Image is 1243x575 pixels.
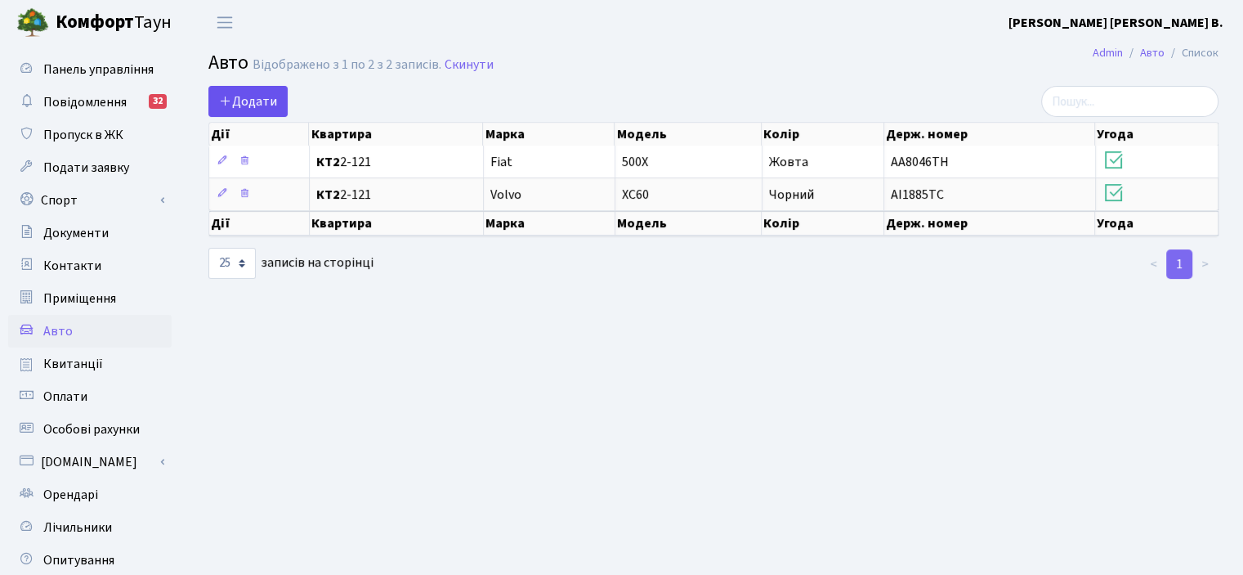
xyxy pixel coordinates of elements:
[1095,211,1218,236] th: Угода
[43,61,154,79] span: Панель управління
[43,486,98,504] span: Орендарі
[1068,36,1243,70] nav: breadcrumb
[16,7,49,39] img: logo.png
[149,94,167,109] div: 32
[8,184,172,217] a: Спорт
[1041,86,1218,117] input: Пошук...
[1166,249,1192,279] a: 1
[884,211,1095,236] th: Держ. номер
[762,211,884,236] th: Колір
[209,123,309,146] th: Дії
[43,159,129,177] span: Подати заявку
[43,519,112,537] span: Лічильники
[43,257,101,275] span: Контакти
[490,153,512,171] span: Fiat
[891,153,949,171] span: АА8046ТН
[8,282,172,315] a: Приміщення
[1095,123,1218,146] th: Угода
[56,9,134,35] b: Комфорт
[8,348,172,380] a: Квитанції
[1165,44,1218,62] li: Список
[43,322,73,340] span: Авто
[1008,13,1223,33] a: [PERSON_NAME] [PERSON_NAME] В.
[43,126,123,144] span: Пропуск в ЖК
[209,211,310,236] th: Дії
[8,478,172,511] a: Орендарі
[769,153,808,171] span: Жовта
[762,123,884,146] th: Колір
[8,53,172,86] a: Панель управління
[769,186,814,204] span: Чорний
[316,188,476,201] span: 2-121
[490,186,521,204] span: Volvo
[56,9,172,37] span: Таун
[884,123,1095,146] th: Держ. номер
[43,388,87,406] span: Оплати
[8,151,172,184] a: Подати заявку
[8,413,172,446] a: Особові рахунки
[8,315,172,348] a: Авто
[8,217,172,249] a: Документи
[43,355,103,373] span: Квитанції
[204,9,245,36] button: Переключити навігацію
[208,48,248,77] span: Авто
[8,380,172,413] a: Оплати
[615,123,762,146] th: Модель
[208,248,256,279] select: записів на сторінці
[43,420,140,438] span: Особові рахунки
[43,93,127,111] span: Повідомлення
[316,155,476,168] span: 2-121
[615,211,762,236] th: Модель
[208,86,288,117] a: Додати
[8,511,172,544] a: Лічильники
[253,57,441,73] div: Відображено з 1 по 2 з 2 записів.
[316,186,340,204] b: КТ2
[1008,14,1223,32] b: [PERSON_NAME] [PERSON_NAME] В.
[8,119,172,151] a: Пропуск в ЖК
[316,153,340,171] b: КТ2
[891,186,944,204] span: АІ1885ТС
[43,224,109,242] span: Документи
[310,211,484,236] th: Квартира
[43,551,114,569] span: Опитування
[622,186,649,204] span: XC60
[8,446,172,478] a: [DOMAIN_NAME]
[43,290,116,308] span: Приміщення
[622,153,648,171] span: 500X
[219,92,277,110] span: Додати
[483,123,615,146] th: Марка
[309,123,483,146] th: Квартира
[208,248,373,279] label: записів на сторінці
[8,86,172,119] a: Повідомлення32
[445,57,494,73] a: Скинути
[1140,44,1165,61] a: Авто
[1093,44,1123,61] a: Admin
[8,249,172,282] a: Контакти
[484,211,615,236] th: Марка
